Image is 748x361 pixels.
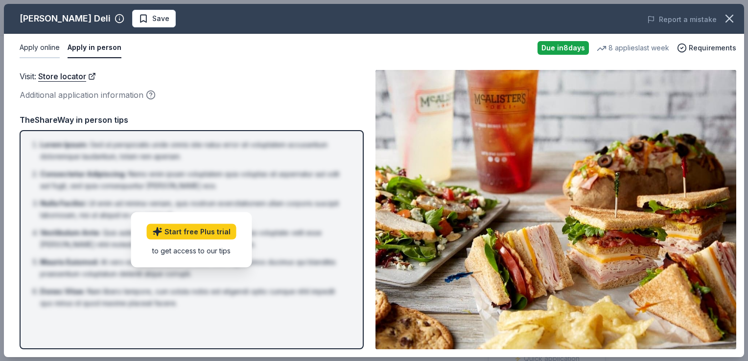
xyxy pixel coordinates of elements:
a: Store locator [38,70,96,83]
button: Report a mistake [647,14,717,25]
div: 8 applies last week [597,42,669,54]
div: TheShareWay in person tips [20,113,364,126]
div: Due in 8 days [538,41,589,55]
span: Nulla Facilisi : [40,199,87,207]
span: Donec Vitae : [40,287,85,295]
span: Requirements [689,42,736,54]
button: Apply in person [68,38,121,58]
li: Nemo enim ipsam voluptatem quia voluptas sit aspernatur aut odit aut fugit, sed quia consequuntur... [40,168,349,192]
li: Nam libero tempore, cum soluta nobis est eligendi optio cumque nihil impedit quo minus id quod ma... [40,286,349,309]
img: Image for McAlister's Deli [375,70,736,349]
div: Visit : [20,70,364,83]
li: Sed ut perspiciatis unde omnis iste natus error sit voluptatem accusantium doloremque laudantium,... [40,139,349,162]
div: to get access to our tips [147,246,236,256]
li: Ut enim ad minima veniam, quis nostrum exercitationem ullam corporis suscipit laboriosam, nisi ut... [40,198,349,221]
button: Requirements [677,42,736,54]
a: Start free Plus trial [147,224,236,240]
span: Mauris Euismod : [40,258,99,266]
span: Save [152,13,169,24]
span: Lorem Ipsum : [40,140,88,149]
span: Vestibulum Ante : [40,228,101,237]
div: [PERSON_NAME] Deli [20,11,111,26]
span: Consectetur Adipiscing : [40,170,126,178]
button: Apply online [20,38,60,58]
li: At vero eos et accusamus et iusto odio dignissimos ducimus qui blanditiis praesentium voluptatum ... [40,256,349,280]
li: Quis autem vel eum iure reprehenderit qui in ea voluptate velit esse [PERSON_NAME] nihil molestia... [40,227,349,250]
div: Additional application information [20,89,364,101]
button: Save [132,10,176,27]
